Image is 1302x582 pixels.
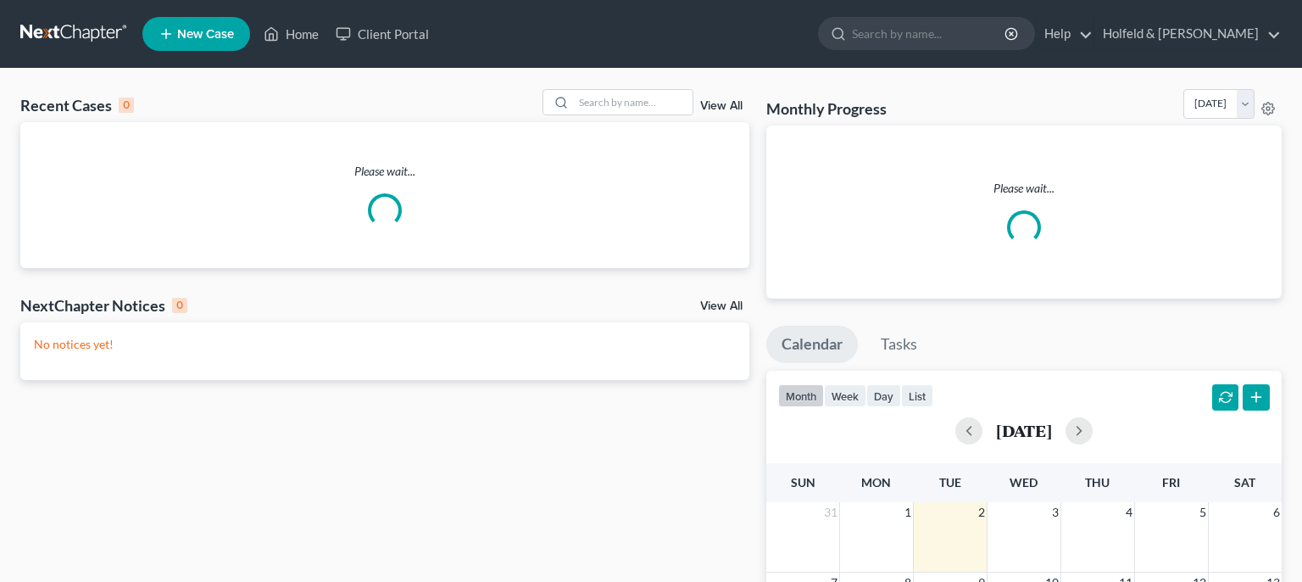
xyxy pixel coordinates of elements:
span: 3 [1050,502,1060,523]
a: Help [1036,19,1093,49]
a: Tasks [865,326,932,363]
button: week [824,384,866,407]
a: View All [700,100,743,112]
span: Thu [1085,475,1110,490]
span: New Case [177,28,234,41]
span: 31 [822,502,839,523]
div: 0 [172,298,187,313]
a: View All [700,300,743,312]
a: Calendar [766,326,858,363]
span: Sun [791,475,815,490]
button: month [778,384,824,407]
span: Sat [1234,475,1255,490]
span: 6 [1271,502,1282,523]
div: 0 [119,98,134,113]
div: Recent Cases [20,95,134,115]
span: Wed [1010,475,1038,490]
span: 5 [1198,502,1208,523]
a: Home [255,19,327,49]
span: Fri [1162,475,1180,490]
a: Holfeld & [PERSON_NAME] [1094,19,1281,49]
p: Please wait... [780,180,1268,197]
h3: Monthly Progress [766,98,887,119]
p: No notices yet! [34,336,736,353]
span: Mon [861,475,891,490]
div: NextChapter Notices [20,295,187,316]
button: list [901,384,933,407]
span: 2 [976,502,987,523]
button: day [866,384,901,407]
p: Please wait... [20,163,749,180]
span: 1 [903,502,913,523]
input: Search by name... [574,90,693,115]
span: Tue [939,475,961,490]
input: Search by name... [852,18,1007,49]
span: 4 [1124,502,1134,523]
a: Client Portal [327,19,437,49]
h2: [DATE] [996,422,1052,439]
